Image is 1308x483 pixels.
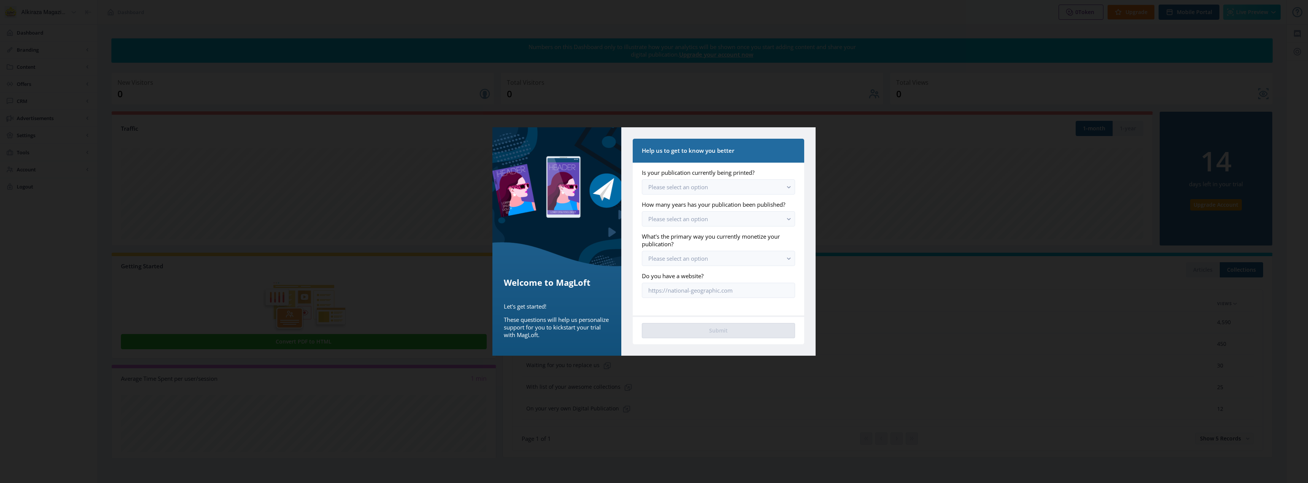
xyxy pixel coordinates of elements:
[504,302,610,310] p: Let's get started!
[642,179,795,195] button: Please select an option
[642,233,789,248] label: What's the primary way you currently monetize your publication?
[504,316,610,339] p: These questions will help us personalize support for you to kickstart your trial with MagLoft.
[648,255,708,262] span: Please select an option
[642,272,789,280] label: Do you have a website?
[642,169,789,176] label: Is your publication currently being printed?
[642,251,795,266] button: Please select an option
[648,215,708,223] span: Please select an option
[642,323,795,338] button: Submit
[642,283,795,298] input: https://national-geographic.com
[504,276,610,288] h5: Welcome to MagLoft
[633,139,804,163] nb-card-header: Help us to get to know you better
[648,183,708,191] span: Please select an option
[642,211,795,226] button: Please select an option
[642,201,789,208] label: How many years has your publication been published?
